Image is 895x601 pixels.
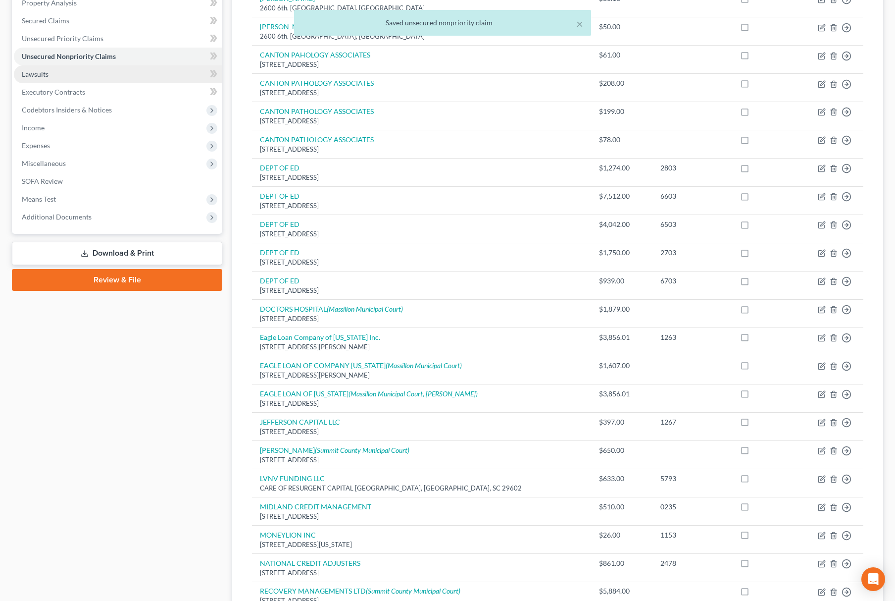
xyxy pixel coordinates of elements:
span: Codebtors Insiders & Notices [22,106,112,114]
span: Additional Documents [22,213,92,221]
div: $1,274.00 [599,163,645,173]
div: $3,856.01 [599,332,645,342]
div: 1153 [660,530,724,540]
a: CANTON PATHOLOGY ASSOCIATES [260,135,374,144]
div: 1267 [660,417,724,427]
div: [STREET_ADDRESS] [260,201,583,211]
button: × [576,18,583,30]
div: $650.00 [599,445,645,455]
div: 5793 [660,474,724,484]
div: $939.00 [599,276,645,286]
span: Miscellaneous [22,159,66,167]
i: (Summit County Municipal Court) [366,587,460,595]
div: $61.00 [599,50,645,60]
div: [STREET_ADDRESS] [260,427,583,437]
div: [STREET_ADDRESS] [260,314,583,324]
div: $26.00 [599,530,645,540]
a: Unsecured Nonpriority Claims [14,48,222,65]
div: $397.00 [599,417,645,427]
div: [STREET_ADDRESS] [260,286,583,295]
span: SOFA Review [22,177,63,185]
a: LVNV FUNDING LLC [260,474,325,483]
a: DEPT OF ED [260,276,299,285]
div: $3,856.01 [599,389,645,399]
div: [STREET_ADDRESS] [260,88,583,98]
div: [STREET_ADDRESS] [260,145,583,154]
div: 2703 [660,248,724,258]
div: 1263 [660,332,724,342]
a: MONEYLION INC [260,531,316,539]
span: Executory Contracts [22,88,85,96]
div: $510.00 [599,502,645,512]
span: Unsecured Priority Claims [22,34,103,43]
a: Review & File [12,269,222,291]
div: 6503 [660,219,724,229]
a: DEPT OF ED [260,248,299,257]
a: SOFA Review [14,172,222,190]
a: DEPT OF ED [260,164,299,172]
span: Expenses [22,141,50,150]
div: [STREET_ADDRESS] [260,116,583,126]
div: [STREET_ADDRESS] [260,399,583,408]
a: Eagle Loan Company of [US_STATE] Inc. [260,333,380,341]
span: Income [22,123,45,132]
a: MIDLAND CREDIT MANAGEMENT [260,502,371,511]
i: (Massillon Municipal Court) [327,305,403,313]
span: Unsecured Nonpriority Claims [22,52,116,60]
a: RECOVERY MANAGEMENTS LTD(Summit County Municipal Court) [260,587,460,595]
div: $199.00 [599,107,645,116]
span: Lawsuits [22,70,49,78]
a: [PERSON_NAME](Summit County Municipal Court) [260,446,409,454]
a: EAGLE LOAN OF [US_STATE](Massillon Municipal Court, [PERSON_NAME]) [260,389,478,398]
a: Lawsuits [14,65,222,83]
i: (Summit County Municipal Court) [315,446,409,454]
span: Means Test [22,195,56,203]
div: $861.00 [599,558,645,568]
div: 2803 [660,163,724,173]
div: Open Intercom Messenger [861,567,885,591]
a: CANTON PATHOLOGY ASSOCIATES [260,79,374,87]
a: DOCTORS HOSPITAL(Massillon Municipal Court) [260,305,403,313]
div: 0235 [660,502,724,512]
div: [STREET_ADDRESS] [260,173,583,182]
div: [STREET_ADDRESS] [260,512,583,521]
div: [STREET_ADDRESS] [260,229,583,239]
div: [STREET_ADDRESS] [260,258,583,267]
i: (Massillon Municipal Court) [386,361,462,370]
i: (Massillon Municipal Court, [PERSON_NAME]) [348,389,478,398]
a: CANTON PATHOLOGY ASSOCIATES [260,107,374,115]
div: CARE OF RESURGENT CAPITAL [GEOGRAPHIC_DATA], [GEOGRAPHIC_DATA], SC 29602 [260,484,583,493]
div: [STREET_ADDRESS][US_STATE] [260,540,583,549]
a: EAGLE LOAN OF COMPANY [US_STATE](Massillon Municipal Court) [260,361,462,370]
a: Executory Contracts [14,83,222,101]
div: 6603 [660,191,724,201]
div: $1,879.00 [599,304,645,314]
div: [STREET_ADDRESS][PERSON_NAME] [260,371,583,380]
a: Download & Print [12,242,222,265]
div: 2600 6th. [GEOGRAPHIC_DATA], [GEOGRAPHIC_DATA] [260,3,583,13]
a: JEFFERSON CAPITAL LLC [260,418,340,426]
div: [STREET_ADDRESS] [260,568,583,578]
div: [STREET_ADDRESS] [260,455,583,465]
a: DEPT OF ED [260,192,299,200]
a: DEPT OF ED [260,220,299,228]
div: $633.00 [599,474,645,484]
div: Saved unsecured nonpriority claim [302,18,583,28]
a: CANTON PAHOLOGY ASSOCIATES [260,51,370,59]
div: 6703 [660,276,724,286]
div: $1,750.00 [599,248,645,258]
div: $4,042.00 [599,219,645,229]
div: $1,607.00 [599,361,645,371]
div: $78.00 [599,135,645,145]
div: [STREET_ADDRESS] [260,60,583,69]
div: 2478 [660,558,724,568]
a: NATIONAL CREDIT ADJUSTERS [260,559,360,567]
div: [STREET_ADDRESS][PERSON_NAME] [260,342,583,352]
div: $208.00 [599,78,645,88]
div: $7,512.00 [599,191,645,201]
div: $5,884.00 [599,586,645,596]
